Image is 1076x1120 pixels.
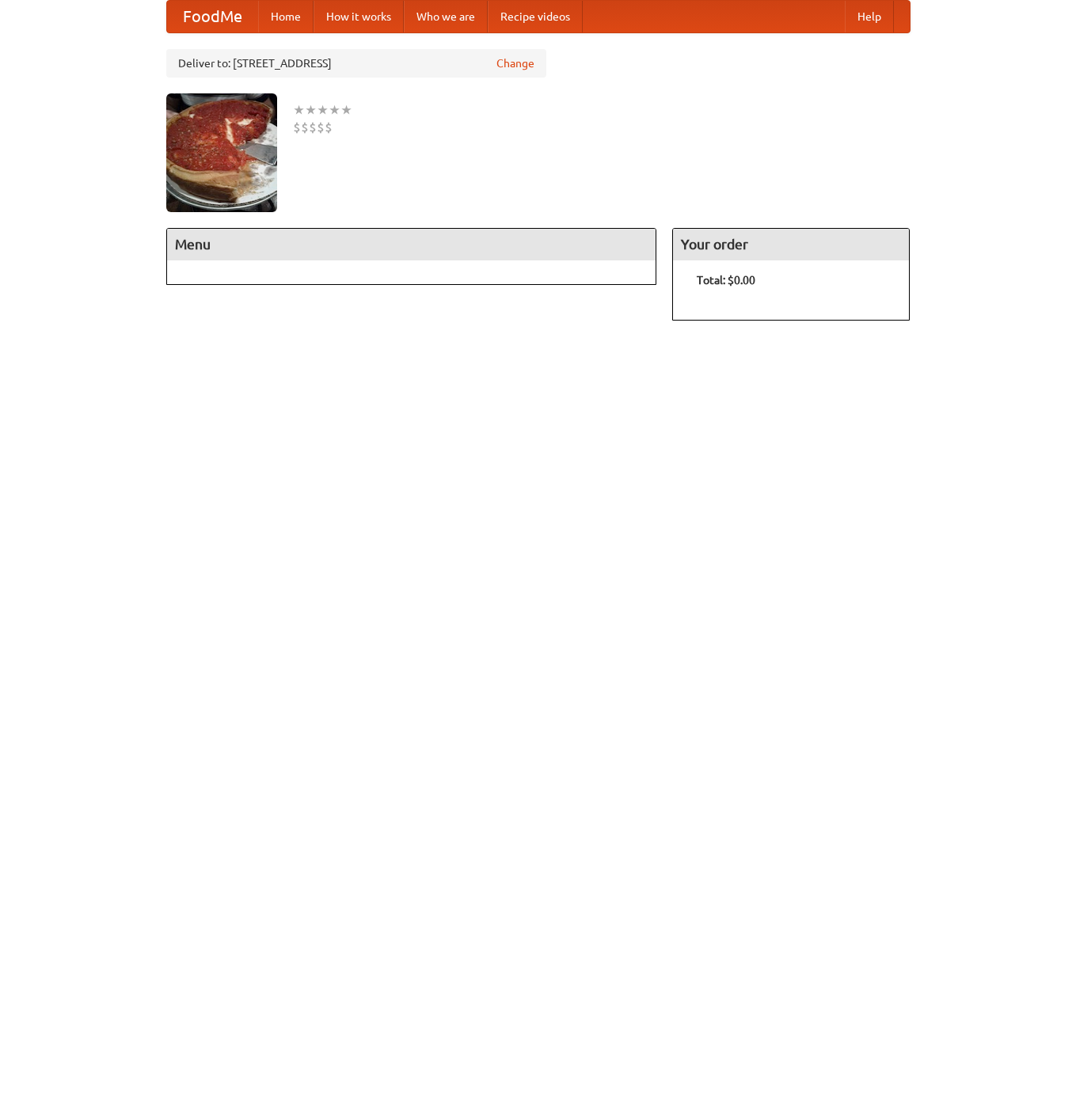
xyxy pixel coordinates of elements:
a: FoodMe [167,1,258,32]
li: $ [317,119,325,136]
h4: Menu [167,229,656,260]
a: Recipe videos [488,1,583,32]
li: ★ [317,101,329,119]
li: ★ [293,101,305,119]
li: $ [309,119,317,136]
a: Who we are [404,1,488,32]
div: Deliver to: [STREET_ADDRESS] [166,49,546,78]
a: How it works [314,1,404,32]
h4: Your order [673,229,909,260]
li: ★ [305,101,317,119]
li: $ [325,119,333,136]
img: angular.jpg [166,93,277,212]
li: ★ [340,101,352,119]
li: ★ [329,101,340,119]
a: Change [496,55,534,71]
li: $ [301,119,309,136]
li: $ [293,119,301,136]
b: Total: $0.00 [697,274,755,287]
a: Help [845,1,894,32]
a: Home [258,1,314,32]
